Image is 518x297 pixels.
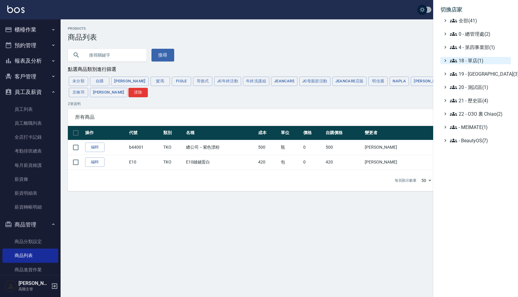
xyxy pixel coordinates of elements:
[450,124,508,131] span: - MEIMATE(1)
[450,30,508,38] span: 0 - 總管理處(2)
[450,110,508,117] span: 22 - O3O 裏 Chiao(2)
[450,137,508,144] span: - BeautyOS(7)
[450,84,508,91] span: 20 - 測試區(1)
[450,97,508,104] span: 21 - 歷史區(4)
[450,70,508,78] span: 19 - [GEOGRAPHIC_DATA](3)
[440,2,511,17] li: 切換店家
[450,17,508,24] span: 全部(41)
[450,44,508,51] span: 4 - 第四事業部(1)
[450,57,508,64] span: 18 - 單店(1)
